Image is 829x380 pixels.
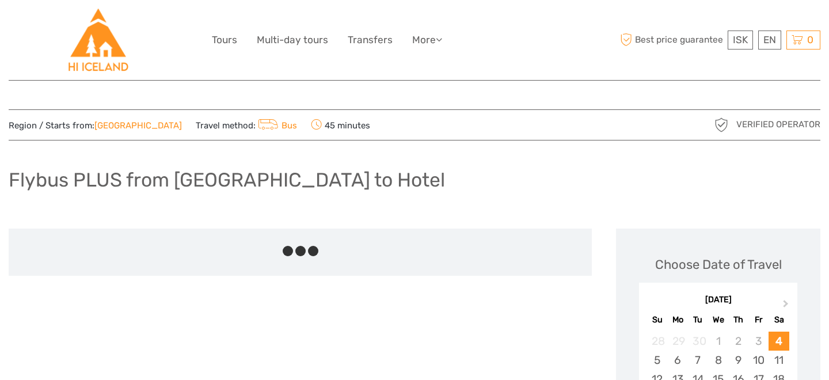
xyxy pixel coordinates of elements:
[688,312,708,328] div: Tu
[668,332,688,351] div: Not available Monday, September 29th, 2025
[769,332,789,351] div: Choose Saturday, October 4th, 2025
[311,117,370,133] span: 45 minutes
[257,32,328,48] a: Multi-day tours
[748,332,769,351] div: Not available Friday, October 3rd, 2025
[758,31,781,50] div: EN
[688,351,708,370] div: Choose Tuesday, October 7th, 2025
[708,351,728,370] div: Choose Wednesday, October 8th, 2025
[748,312,769,328] div: Fr
[668,312,688,328] div: Mo
[712,116,731,134] img: verified_operator_grey_128.png
[805,34,815,45] span: 0
[688,332,708,351] div: Not available Tuesday, September 30th, 2025
[256,120,297,131] a: Bus
[655,256,782,273] div: Choose Date of Travel
[9,120,182,132] span: Region / Starts from:
[708,332,728,351] div: Not available Wednesday, October 1st, 2025
[618,31,725,50] span: Best price guarantee
[647,332,667,351] div: Not available Sunday, September 28th, 2025
[769,312,789,328] div: Sa
[728,351,748,370] div: Choose Thursday, October 9th, 2025
[212,32,237,48] a: Tours
[647,351,667,370] div: Choose Sunday, October 5th, 2025
[412,32,442,48] a: More
[728,332,748,351] div: Not available Thursday, October 2nd, 2025
[647,312,667,328] div: Su
[668,351,688,370] div: Choose Monday, October 6th, 2025
[67,9,130,71] img: Hostelling International
[708,312,728,328] div: We
[9,168,445,192] h1: Flybus PLUS from [GEOGRAPHIC_DATA] to Hotel
[728,312,748,328] div: Th
[736,119,820,131] span: Verified Operator
[348,32,393,48] a: Transfers
[196,117,297,133] span: Travel method:
[733,34,748,45] span: ISK
[769,351,789,370] div: Choose Saturday, October 11th, 2025
[778,297,796,316] button: Next Month
[94,120,182,131] a: [GEOGRAPHIC_DATA]
[639,294,797,306] div: [DATE]
[748,351,769,370] div: Choose Friday, October 10th, 2025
